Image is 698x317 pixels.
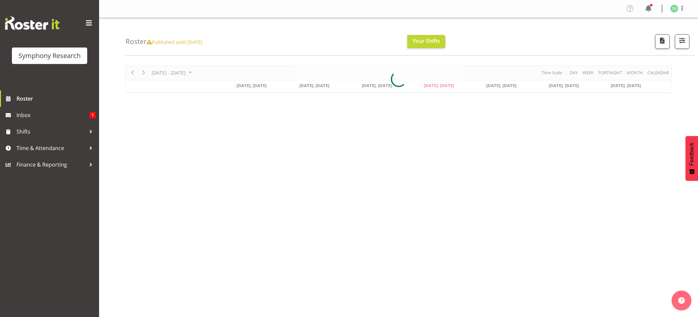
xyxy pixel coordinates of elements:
[17,160,86,170] span: Finance & Reporting
[413,37,440,45] span: Your Shifts
[678,297,685,304] img: help-xxl-2.png
[670,5,678,13] img: tanya-stebbing1954.jpg
[675,34,689,49] button: Filter Shifts
[18,51,81,61] div: Symphony Research
[685,136,698,181] button: Feedback - Show survey
[126,38,202,45] h4: Roster
[655,34,670,49] button: Download a PDF of the roster according to the set date range.
[17,110,90,120] span: Inbox
[17,143,86,153] span: Time & Attendance
[17,127,86,137] span: Shifts
[407,35,445,48] button: Your Shifts
[689,143,695,166] span: Feedback
[90,112,96,118] span: 1
[5,16,59,30] img: Rosterit website logo
[147,39,202,45] span: Published until [DATE]
[17,94,96,104] span: Roster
